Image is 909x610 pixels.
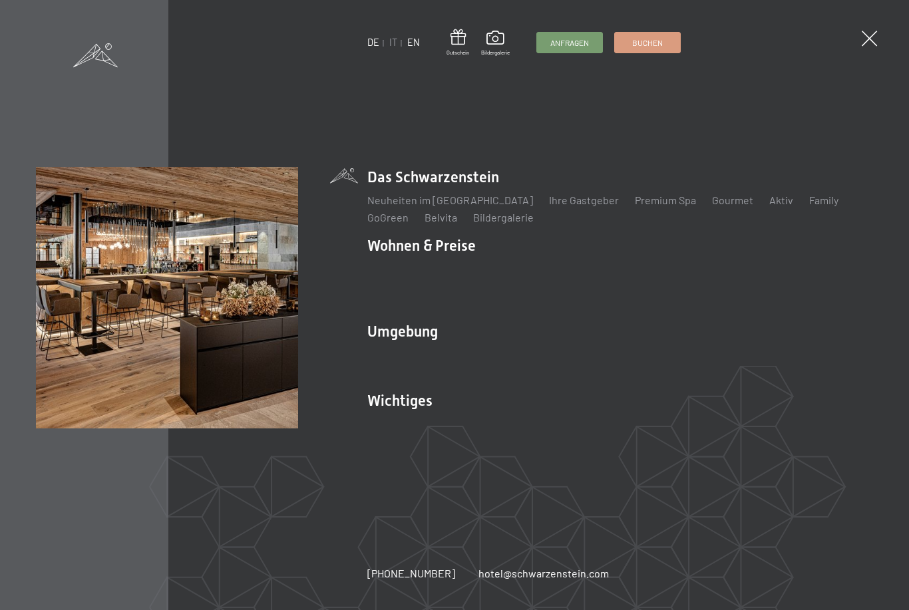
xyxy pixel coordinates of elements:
[769,194,793,206] a: Aktiv
[367,194,533,206] a: Neuheiten im [GEOGRAPHIC_DATA]
[615,33,680,53] a: Buchen
[481,49,510,57] span: Bildergalerie
[809,194,838,206] a: Family
[367,37,379,48] a: DE
[712,194,753,206] a: Gourmet
[473,211,534,224] a: Bildergalerie
[481,31,510,56] a: Bildergalerie
[632,37,663,49] span: Buchen
[407,37,420,48] a: EN
[367,566,455,581] a: [PHONE_NUMBER]
[550,37,589,49] span: Anfragen
[635,194,696,206] a: Premium Spa
[537,33,602,53] a: Anfragen
[367,211,409,224] a: GoGreen
[389,37,397,48] a: IT
[478,566,609,581] a: hotel@schwarzenstein.com
[447,29,469,57] a: Gutschein
[549,194,619,206] a: Ihre Gastgeber
[367,567,455,579] span: [PHONE_NUMBER]
[447,49,469,57] span: Gutschein
[425,211,457,224] a: Belvita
